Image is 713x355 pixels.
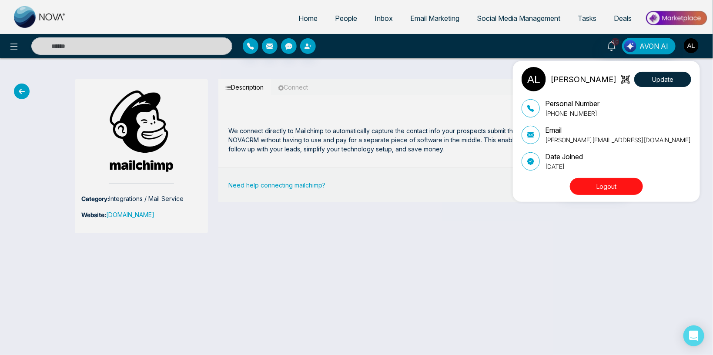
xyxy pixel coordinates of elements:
[550,74,616,85] p: [PERSON_NAME]
[683,325,704,346] div: Open Intercom Messenger
[545,162,583,171] p: [DATE]
[545,135,691,144] p: [PERSON_NAME][EMAIL_ADDRESS][DOMAIN_NAME]
[545,125,691,135] p: Email
[634,72,691,87] button: Update
[545,151,583,162] p: Date Joined
[545,109,599,118] p: [PHONE_NUMBER]
[570,178,643,195] button: Logout
[545,98,599,109] p: Personal Number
